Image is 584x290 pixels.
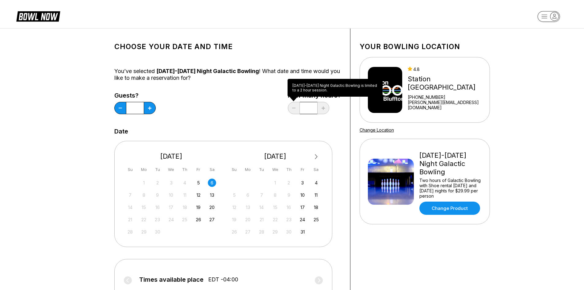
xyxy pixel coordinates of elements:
div: Choose Saturday, October 18th, 2025 [312,203,320,211]
div: Tu [258,165,266,174]
div: Not available Tuesday, September 23rd, 2025 [153,215,162,224]
label: How many hours? [288,92,341,99]
div: Su [230,165,239,174]
div: Two hours of Galactic Bowling with Shoe rental [DATE] and [DATE] nights for $29.99 per person [419,178,482,199]
div: Not available Sunday, September 7th, 2025 [126,191,134,199]
div: We [167,165,175,174]
div: Not available Tuesday, September 9th, 2025 [153,191,162,199]
div: Station [GEOGRAPHIC_DATA] [408,75,487,91]
div: Choose Saturday, September 20th, 2025 [208,203,216,211]
div: Not available Thursday, October 16th, 2025 [285,203,293,211]
span: [DATE]-[DATE] Night Galactic Bowling [156,68,259,74]
div: Not available Wednesday, September 24th, 2025 [167,215,175,224]
div: Choose Friday, September 5th, 2025 [194,179,203,187]
div: Not available Wednesday, October 8th, 2025 [271,191,279,199]
div: 4.8 [408,67,487,72]
div: Not available Thursday, September 11th, 2025 [181,191,189,199]
label: Date [114,128,128,135]
div: Not available Monday, October 27th, 2025 [244,228,252,236]
div: Not available Monday, September 15th, 2025 [140,203,148,211]
div: Not available Tuesday, September 30th, 2025 [153,228,162,236]
a: Change Product [419,202,480,215]
div: Not available Monday, September 1st, 2025 [140,179,148,187]
div: You’ve selected ! What date and time would you like to make a reservation for? [114,68,341,81]
div: Not available Tuesday, October 21st, 2025 [258,215,266,224]
div: Not available Sunday, September 14th, 2025 [126,203,134,211]
div: Choose Friday, October 24th, 2025 [298,215,307,224]
div: Not available Thursday, September 4th, 2025 [181,179,189,187]
div: Not available Tuesday, September 16th, 2025 [153,203,162,211]
img: Station 300 Bluffton [368,67,403,113]
div: Not available Monday, September 8th, 2025 [140,191,148,199]
div: Not available Sunday, September 21st, 2025 [126,215,134,224]
div: Mo [244,165,252,174]
div: Not available Sunday, October 12th, 2025 [230,203,239,211]
div: Not available Tuesday, October 14th, 2025 [258,203,266,211]
div: Not available Thursday, October 30th, 2025 [285,228,293,236]
div: Not available Sunday, October 19th, 2025 [230,215,239,224]
div: Sa [312,165,320,174]
div: month 2025-09 [125,178,217,236]
div: Fr [194,165,203,174]
div: Not available Tuesday, October 28th, 2025 [258,228,266,236]
div: Not available Wednesday, September 3rd, 2025 [167,179,175,187]
div: Th [285,165,293,174]
button: Next Month [311,152,321,162]
div: Choose Friday, October 3rd, 2025 [298,179,307,187]
div: Su [126,165,134,174]
div: We [271,165,279,174]
div: Sa [208,165,216,174]
div: Not available Sunday, October 5th, 2025 [230,191,239,199]
div: Not available Tuesday, October 7th, 2025 [258,191,266,199]
img: Friday-Saturday Night Galactic Bowling [368,159,414,205]
div: [DATE] [228,152,323,160]
div: Choose Friday, September 12th, 2025 [194,191,203,199]
div: Not available Wednesday, October 15th, 2025 [271,203,279,211]
div: Not available Tuesday, September 2nd, 2025 [153,179,162,187]
div: Not available Monday, October 20th, 2025 [244,215,252,224]
div: Choose Saturday, October 11th, 2025 [312,191,320,199]
a: [PERSON_NAME][EMAIL_ADDRESS][DOMAIN_NAME] [408,100,487,110]
div: Not available Wednesday, September 17th, 2025 [167,203,175,211]
div: Not available Thursday, October 2nd, 2025 [285,179,293,187]
div: Choose Saturday, October 25th, 2025 [312,215,320,224]
div: Not available Wednesday, October 29th, 2025 [271,228,279,236]
div: Not available Monday, October 6th, 2025 [244,191,252,199]
div: month 2025-10 [229,178,321,236]
div: Choose Friday, October 31st, 2025 [298,228,307,236]
label: Guests? [114,92,156,99]
div: [DATE] [124,152,219,160]
div: [DATE]-[DATE] Night Galactic Bowling is limited to a 2 hour session. [288,79,383,97]
div: Not available Thursday, October 23rd, 2025 [285,215,293,224]
div: Choose Friday, September 19th, 2025 [194,203,203,211]
div: Not available Thursday, September 25th, 2025 [181,215,189,224]
div: Choose Friday, September 26th, 2025 [194,215,203,224]
div: Not available Wednesday, October 1st, 2025 [271,179,279,187]
div: [DATE]-[DATE] Night Galactic Bowling [419,151,482,176]
div: Not available Monday, October 13th, 2025 [244,203,252,211]
div: Not available Monday, September 29th, 2025 [140,228,148,236]
div: Fr [298,165,307,174]
div: Mo [140,165,148,174]
div: Not available Monday, September 22nd, 2025 [140,215,148,224]
div: Not available Wednesday, October 22nd, 2025 [271,215,279,224]
div: Not available Sunday, September 28th, 2025 [126,228,134,236]
h1: Choose your Date and time [114,42,341,51]
div: Th [181,165,189,174]
div: Tu [153,165,162,174]
h1: Your bowling location [360,42,490,51]
div: Not available Wednesday, September 10th, 2025 [167,191,175,199]
a: Change Location [360,127,394,133]
div: Not available Thursday, September 18th, 2025 [181,203,189,211]
div: Choose Saturday, September 6th, 2025 [208,179,216,187]
span: Times available place [139,276,204,283]
div: Choose Saturday, September 13th, 2025 [208,191,216,199]
div: Choose Saturday, September 27th, 2025 [208,215,216,224]
div: Choose Saturday, October 4th, 2025 [312,179,320,187]
span: EDT -04:00 [208,276,238,283]
div: Choose Friday, October 17th, 2025 [298,203,307,211]
div: Not available Thursday, October 9th, 2025 [285,191,293,199]
div: Choose Friday, October 10th, 2025 [298,191,307,199]
div: Not available Sunday, October 26th, 2025 [230,228,239,236]
div: [PHONE_NUMBER] [408,95,487,100]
